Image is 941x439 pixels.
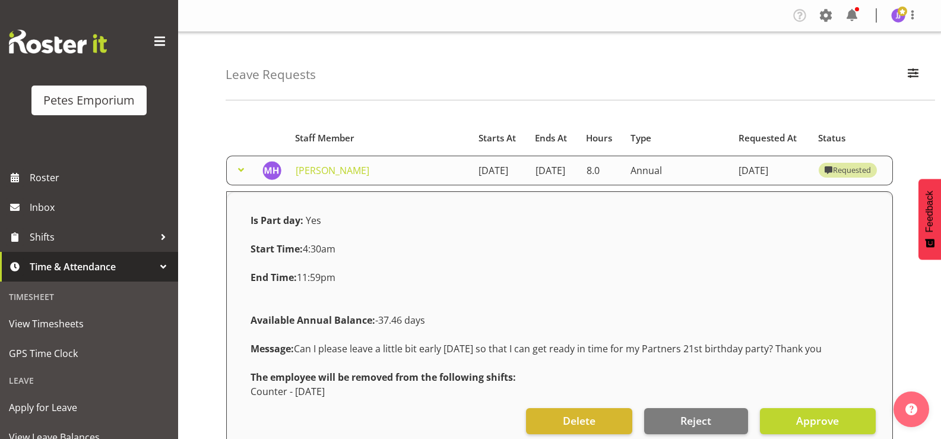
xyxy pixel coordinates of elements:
[30,169,172,187] span: Roster
[306,214,321,227] span: Yes
[251,314,375,327] strong: Available Annual Balance:
[818,131,845,145] span: Status
[243,306,876,334] div: -37.46 days
[528,156,579,185] td: [DATE]
[296,164,369,177] a: [PERSON_NAME]
[251,342,294,355] strong: Message:
[3,285,175,309] div: Timesheet
[3,339,175,368] a: GPS Time Clock
[295,131,354,145] span: Staff Member
[731,156,812,185] td: [DATE]
[623,156,731,185] td: Annual
[251,214,303,227] strong: Is Part day:
[251,242,335,255] span: 4:30am
[3,393,175,422] a: Apply for Leave
[226,68,316,81] h4: Leave Requests
[251,271,297,284] strong: End Time:
[251,271,335,284] span: 11:59pm
[243,334,876,363] div: Can I please leave a little bit early [DATE] so that I can get ready in time for my Partners 21st...
[644,408,748,434] button: Reject
[262,161,281,180] img: mackenzie-halford4471.jpg
[3,309,175,339] a: View Timesheets
[586,131,612,145] span: Hours
[43,91,135,109] div: Petes Emporium
[471,156,528,185] td: [DATE]
[924,191,935,232] span: Feedback
[563,413,595,428] span: Delete
[9,345,169,362] span: GPS Time Clock
[251,242,303,255] strong: Start Time:
[30,228,154,246] span: Shifts
[479,131,516,145] span: Starts At
[796,413,839,428] span: Approve
[251,385,325,398] span: Counter - [DATE]
[579,156,624,185] td: 8.0
[760,408,876,434] button: Approve
[3,368,175,393] div: Leave
[251,371,516,384] strong: The employee will be removed from the following shifts:
[891,8,905,23] img: janelle-jonkers702.jpg
[905,403,917,415] img: help-xxl-2.png
[30,198,172,216] span: Inbox
[9,30,107,53] img: Rosterit website logo
[901,62,926,88] button: Filter Employees
[535,131,567,145] span: Ends At
[825,163,871,178] div: Requested
[526,408,632,434] button: Delete
[739,131,797,145] span: Requested At
[30,258,154,276] span: Time & Attendance
[9,399,169,416] span: Apply for Leave
[680,413,711,428] span: Reject
[9,315,169,333] span: View Timesheets
[630,131,651,145] span: Type
[918,179,941,260] button: Feedback - Show survey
